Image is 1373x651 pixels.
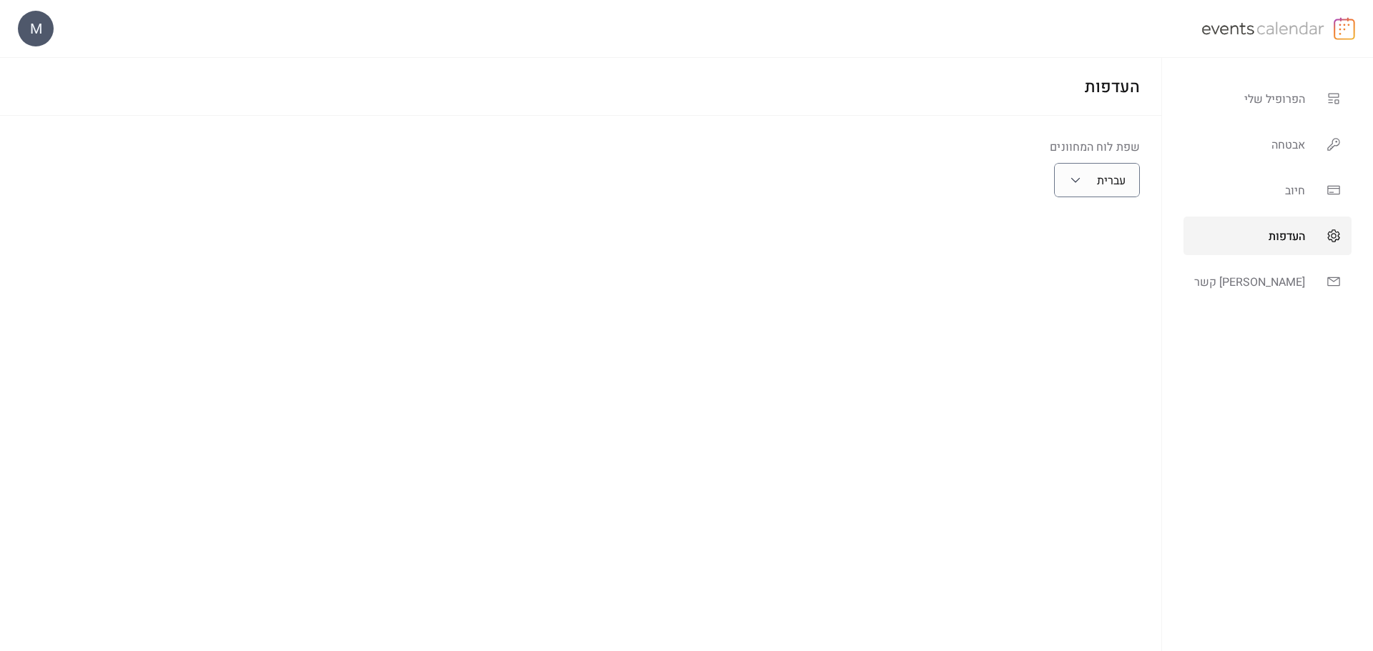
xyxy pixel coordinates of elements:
span: עברית [1097,172,1126,189]
span: אבטחה [1271,136,1305,154]
span: העדפות [1269,228,1305,245]
span: חיוב [1285,182,1305,199]
a: [PERSON_NAME] קשר [1183,262,1352,301]
a: חיוב [1183,171,1352,209]
img: logo [1334,17,1355,40]
a: הפרופיל שלי [1183,79,1352,118]
img: logo-type [1201,17,1325,39]
span: הפרופיל שלי [1244,91,1305,108]
div: שפת לוח המחוונים [1050,139,1140,156]
a: אבטחה [1183,125,1352,164]
a: העדפות [1183,217,1352,255]
span: [PERSON_NAME] קשר [1194,274,1305,291]
span: העדפות [1085,75,1140,99]
div: M [18,11,54,46]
